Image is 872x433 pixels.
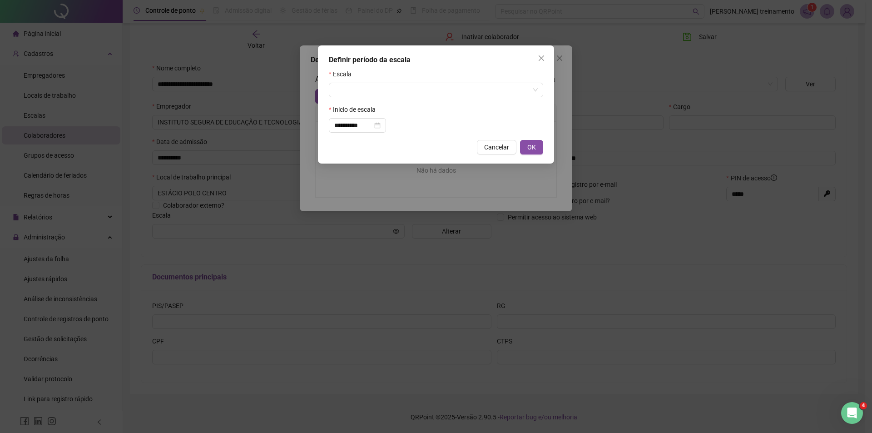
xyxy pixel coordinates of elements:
[534,51,549,65] button: Close
[477,140,516,154] button: Cancelar
[538,55,545,62] span: close
[860,402,867,409] span: 4
[329,105,381,114] label: Inicio de escala
[329,55,543,65] div: Definir período da escala
[484,142,509,152] span: Cancelar
[527,142,536,152] span: OK
[329,69,357,79] label: Escala
[520,140,543,154] button: OK
[841,402,863,424] iframe: Intercom live chat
